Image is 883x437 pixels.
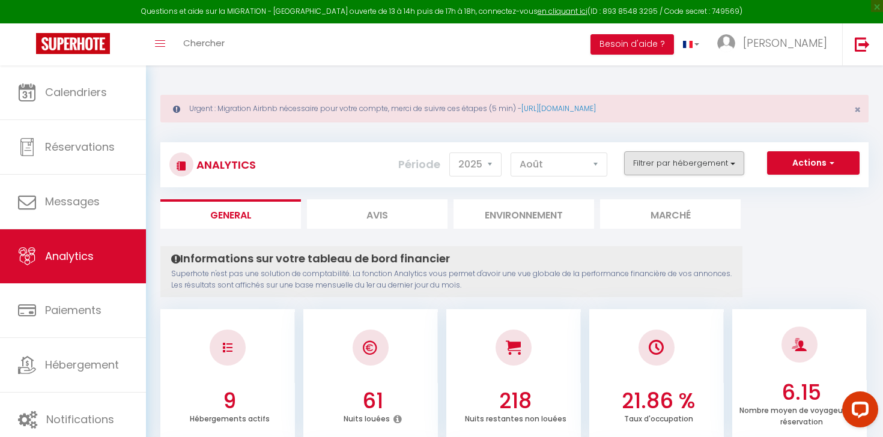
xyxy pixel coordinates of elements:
li: Marché [600,199,741,229]
button: Close [854,104,861,115]
a: en cliquant ici [538,6,587,16]
span: × [854,102,861,117]
span: Chercher [183,37,225,49]
button: Besoin d'aide ? [590,34,674,55]
span: Notifications [46,412,114,427]
h4: Informations sur votre tableau de bord financier [171,252,732,265]
a: Chercher [174,23,234,65]
h3: 9 [167,388,292,414]
span: Calendriers [45,85,107,100]
p: Nuits louées [344,411,390,424]
h3: 218 [453,388,578,414]
iframe: LiveChat chat widget [833,387,883,437]
img: logout [855,37,870,52]
img: Super Booking [36,33,110,54]
h3: 21.86 % [596,388,721,414]
img: NO IMAGE [223,343,232,352]
label: Période [398,151,440,178]
p: Superhote n'est pas une solution de comptabilité. La fonction Analytics vous permet d'avoir une v... [171,268,732,291]
p: Hébergements actifs [190,411,270,424]
h3: 6.15 [739,380,864,405]
span: [PERSON_NAME] [743,35,827,50]
span: Analytics [45,249,94,264]
span: Messages [45,194,100,209]
span: Paiements [45,303,102,318]
li: General [160,199,301,229]
a: ... [PERSON_NAME] [708,23,842,65]
button: Filtrer par hébergement [624,151,744,175]
p: Taux d'occupation [624,411,693,424]
button: Actions [767,151,860,175]
li: Environnement [454,199,594,229]
span: Hébergement [45,357,119,372]
span: Réservations [45,139,115,154]
h3: Analytics [193,151,256,178]
h3: 61 [310,388,435,414]
p: Nombre moyen de voyageurs par réservation [739,403,863,427]
img: ... [717,34,735,52]
div: Urgent : Migration Airbnb nécessaire pour votre compte, merci de suivre ces étapes (5 min) - [160,95,869,122]
p: Nuits restantes non louées [465,411,566,424]
li: Avis [307,199,448,229]
a: [URL][DOMAIN_NAME] [521,103,596,113]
